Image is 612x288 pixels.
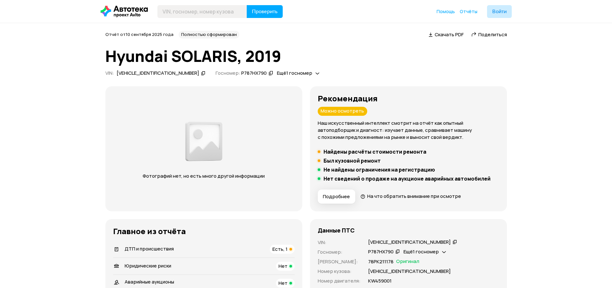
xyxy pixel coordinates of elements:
p: Номер кузова : [318,268,360,275]
div: [VEHICLE_IDENTIFICATION_NUMBER] [368,239,451,246]
div: Можно осмотреть [318,107,367,116]
h3: Рекомендация [318,94,499,103]
span: На что обратить внимание при осмотре [367,193,461,199]
span: Госномер: [216,70,240,76]
div: Полностью сформирован [179,31,239,38]
p: Фотографий нет, но есть много другой информации [137,173,271,180]
span: Ещё 1 госномер [277,70,312,76]
span: Помощь [437,8,455,14]
button: Проверить [247,5,283,18]
span: Отчёт от 10 сентября 2025 года [105,31,173,37]
p: КW459001 [368,277,392,284]
span: Юридические риски [125,262,171,269]
p: Госномер : [318,249,360,256]
span: Проверить [252,9,278,14]
span: Нет [279,263,288,269]
a: Скачать PDF [429,31,464,38]
p: [VEHICLE_IDENTIFICATION_NUMBER] [368,268,451,275]
span: VIN : [105,70,114,76]
span: Есть, 1 [272,246,288,252]
h4: Данные ПТС [318,227,355,234]
p: 78РК211178 [368,258,394,265]
img: d89e54fb62fcf1f0.png [183,118,224,165]
div: [VEHICLE_IDENTIFICATION_NUMBER] [117,70,199,77]
span: Подробнее [323,193,350,200]
div: Р787НХ790 [241,70,267,77]
a: Поделиться [471,31,507,38]
h1: Hyundai SOLARIS, 2019 [105,47,507,65]
p: Наш искусственный интеллект смотрит на отчёт как опытный автоподборщик и диагност: изучает данные... [318,120,499,141]
span: Ещё 1 госномер [404,248,439,255]
a: Отчёты [460,8,477,15]
span: Нет [279,280,288,286]
h3: Главное из отчёта [113,227,295,236]
h5: Найдены расчёты стоимости ремонта [324,148,426,155]
h5: Не найдены ограничения на регистрацию [324,166,435,173]
span: Аварийные аукционы [125,278,174,285]
p: Номер двигателя : [318,277,360,284]
p: [PERSON_NAME] : [318,258,360,265]
input: VIN, госномер, номер кузова [157,5,247,18]
span: Войти [492,9,507,14]
span: ДТП и происшествия [125,245,174,252]
a: Помощь [437,8,455,15]
span: Оригинал [396,258,419,265]
span: Скачать PDF [435,31,464,38]
h5: Нет сведений о продаже на аукционе аварийных автомобилей [324,175,491,182]
button: Подробнее [318,190,355,204]
span: Отчёты [460,8,477,14]
span: Поделиться [478,31,507,38]
div: Р787НХ790 [368,249,394,255]
a: На что обратить внимание при осмотре [360,193,461,199]
p: VIN : [318,239,360,246]
h5: Был кузовной ремонт [324,157,381,164]
button: Войти [487,5,512,18]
